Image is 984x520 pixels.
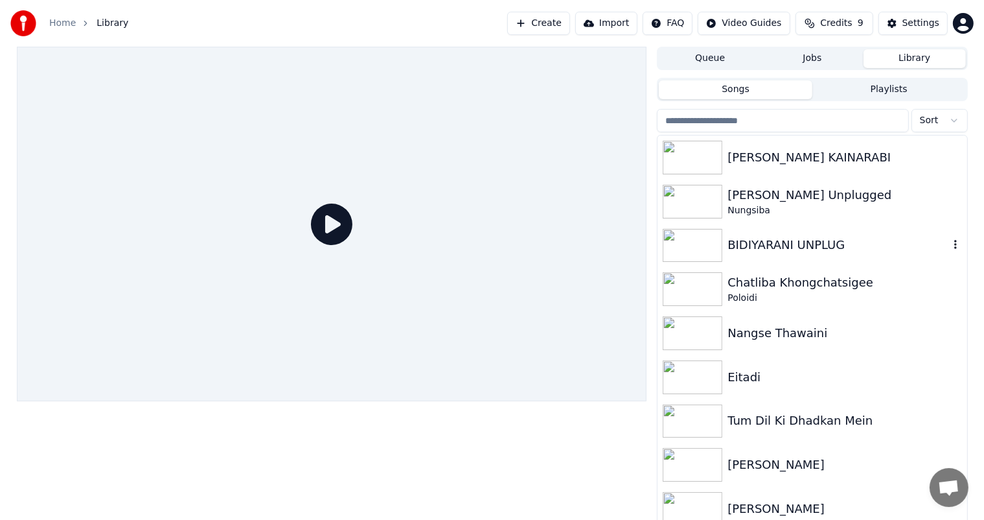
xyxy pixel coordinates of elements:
button: Queue [659,49,761,68]
button: Settings [878,12,948,35]
img: youka [10,10,36,36]
button: Video Guides [698,12,790,35]
div: Poloidi [727,292,961,305]
div: [PERSON_NAME] [727,500,961,518]
button: Create [507,12,570,35]
button: Library [864,49,966,68]
span: Library [97,17,128,30]
nav: breadcrumb [49,17,128,30]
span: 9 [858,17,864,30]
div: [PERSON_NAME] [727,456,961,474]
button: Credits9 [795,12,873,35]
div: Nangse Thawaini [727,324,961,342]
button: Songs [659,80,812,99]
div: [PERSON_NAME] Unplugged [727,186,961,204]
span: Sort [920,114,939,127]
div: [PERSON_NAME] KAINARABI [727,148,961,167]
div: Chatliba Khongchatsigee [727,274,961,292]
div: Eitadi [727,368,961,386]
a: Home [49,17,76,30]
div: Open chat [930,468,968,507]
button: Playlists [812,80,966,99]
div: BIDIYARANI UNPLUG [727,236,948,254]
div: Settings [902,17,939,30]
button: FAQ [643,12,692,35]
div: Nungsiba [727,204,961,217]
div: Tum Dil Ki Dhadkan Mein [727,412,961,430]
button: Jobs [761,49,864,68]
span: Credits [820,17,852,30]
button: Import [575,12,637,35]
